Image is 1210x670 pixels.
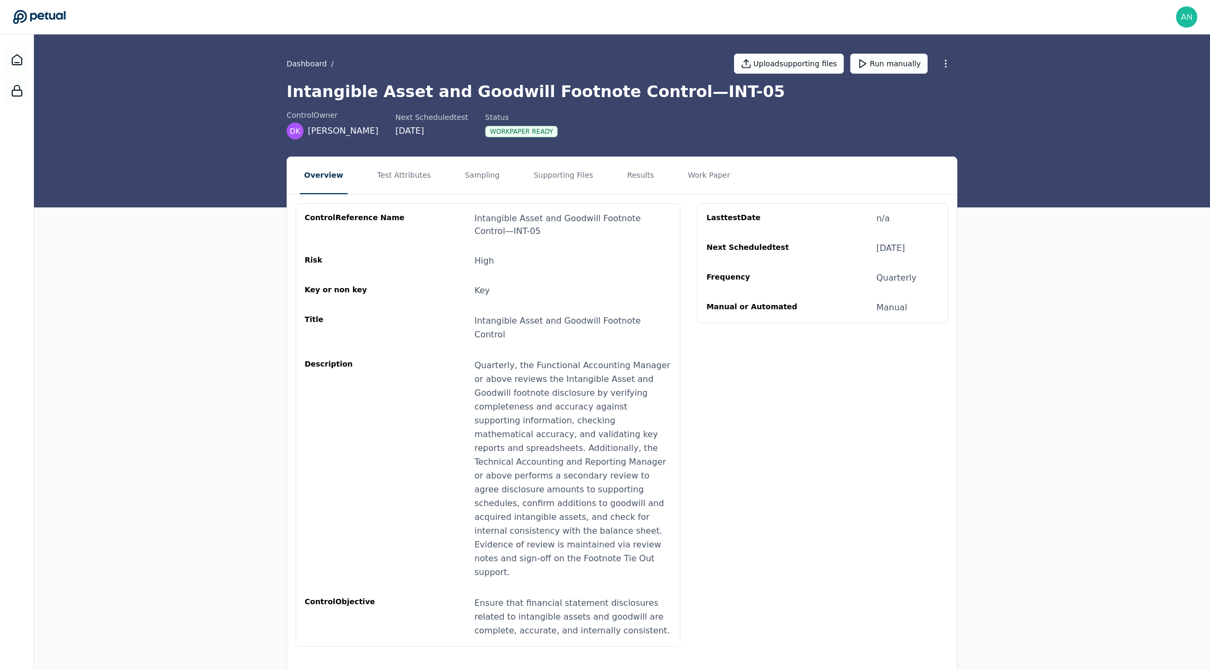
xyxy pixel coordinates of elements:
[305,314,407,342] div: Title
[474,596,671,638] div: Ensure that financial statement disclosures related to intangible assets and goodwill are complet...
[13,10,66,24] a: Go to Dashboard
[474,255,494,267] div: High
[4,47,30,73] a: Dashboard
[876,212,889,225] div: n/a
[395,112,468,123] div: Next Scheduled test
[706,301,808,314] div: Manual or Automated
[706,272,808,284] div: Frequency
[395,125,468,137] div: [DATE]
[287,157,957,194] nav: Tabs
[290,126,300,136] span: DK
[850,54,928,74] button: Run manually
[485,112,558,123] div: Status
[876,242,905,255] div: [DATE]
[308,125,378,137] span: [PERSON_NAME]
[287,58,338,69] div: /
[485,126,558,137] div: Workpaper Ready
[474,359,671,579] div: Quarterly, the Functional Accounting Manager or above reviews the Intangible Asset and Goodwill f...
[305,359,407,579] div: Description
[305,284,407,297] div: Key or non key
[474,316,641,340] span: Intangible Asset and Goodwill Footnote Control
[287,110,378,120] div: control Owner
[529,157,597,194] button: Supporting Files
[287,58,327,69] a: Dashboard
[287,82,957,101] h1: Intangible Asset and Goodwill Footnote Control — INT-05
[300,157,348,194] button: Overview
[876,272,917,284] div: Quarterly
[373,157,435,194] button: Test Attributes
[706,242,808,255] div: Next Scheduled test
[1176,6,1197,28] img: andrew+reddit@petual.ai
[623,157,659,194] button: Results
[461,157,504,194] button: Sampling
[876,301,907,314] div: Manual
[305,596,407,638] div: control Objective
[706,212,808,225] div: Last test Date
[305,255,407,267] div: Risk
[4,78,30,103] a: SOC
[734,54,844,74] button: Uploadsupporting files
[305,212,407,238] div: control Reference Name
[474,212,671,238] div: Intangible Asset and Goodwill Footnote Control — INT-05
[474,284,490,297] div: Key
[684,157,734,194] button: Work Paper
